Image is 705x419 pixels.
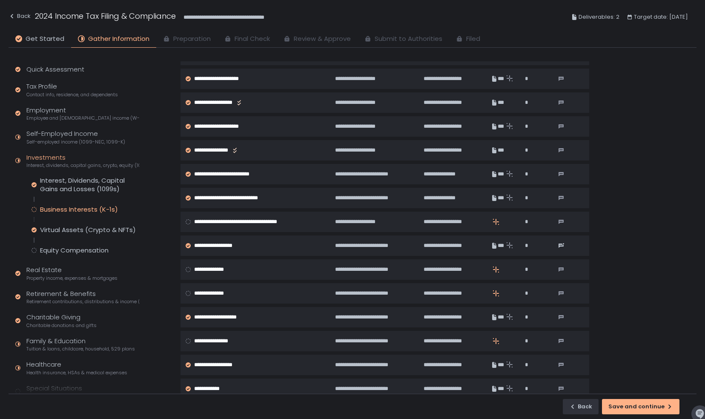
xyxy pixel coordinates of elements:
span: Retirement contributions, distributions & income (1099-R, 5498) [26,298,139,305]
span: Preparation [173,34,211,44]
div: Save and continue [608,403,673,410]
span: Gather Information [88,34,149,44]
div: Quick Assessment [26,65,84,75]
span: Target date: [DATE] [634,12,688,22]
button: Save and continue [602,399,679,414]
span: Submit to Authorities [375,34,442,44]
span: Property income, expenses & mortgages [26,275,117,281]
div: Retirement & Benefits [26,289,139,305]
div: Back [569,403,592,410]
div: Charitable Giving [26,313,97,329]
div: Business Interests (K-1s) [40,205,118,214]
div: Investments [26,153,139,169]
div: Virtual Assets (Crypto & NFTs) [40,226,136,234]
h1: 2024 Income Tax Filing & Compliance [35,10,176,22]
span: Tuition & loans, childcare, household, 529 plans [26,346,135,352]
div: Equity Compensation [40,246,109,255]
span: Final Check [235,34,270,44]
span: Health insurance, HSAs & medical expenses [26,370,127,376]
span: Additional income and deductions [26,393,104,399]
div: Special Situations [26,384,104,400]
span: Interest, dividends, capital gains, crypto, equity (1099s, K-1s) [26,162,139,169]
div: Healthcare [26,360,127,376]
span: Review & Approve [294,34,351,44]
div: Self-Employed Income [26,129,125,145]
div: Tax Profile [26,82,118,98]
button: Back [9,10,31,24]
span: Deliverables: 2 [579,12,619,22]
button: Back [563,399,599,414]
span: Self-employed income (1099-NEC, 1099-K) [26,139,125,145]
span: Charitable donations and gifts [26,322,97,329]
div: Family & Education [26,336,135,353]
div: Interest, Dividends, Capital Gains and Losses (1099s) [40,176,139,193]
div: Real Estate [26,265,117,281]
span: Filed [466,34,480,44]
div: Employment [26,106,139,122]
span: Contact info, residence, and dependents [26,92,118,98]
span: Get Started [26,34,64,44]
div: Back [9,11,31,21]
span: Employee and [DEMOGRAPHIC_DATA] income (W-2s) [26,115,139,121]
